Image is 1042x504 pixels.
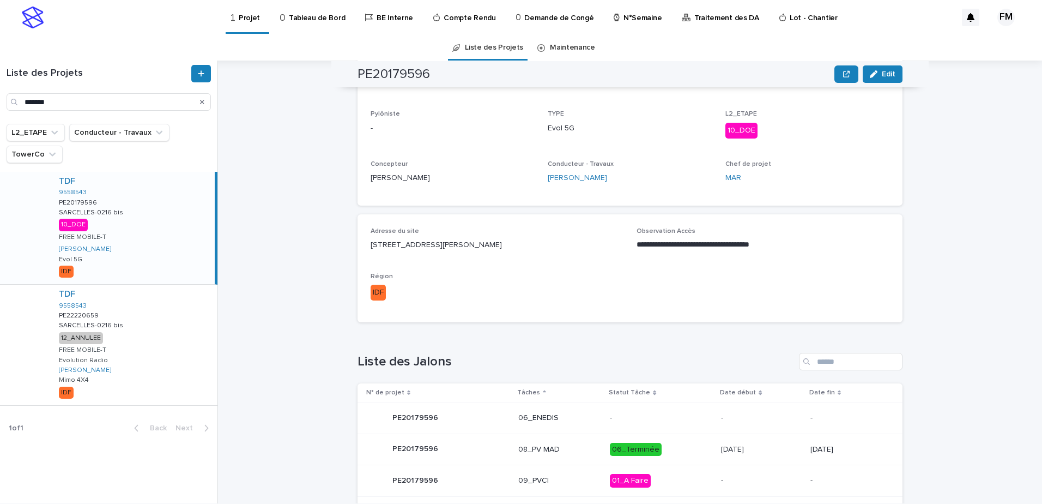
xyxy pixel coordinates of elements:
a: 9558543 [59,189,87,196]
a: TDF [59,176,75,187]
span: Région [371,273,393,280]
a: Liste des Projets [465,35,523,61]
span: L2_ETAPE [725,111,757,117]
h2: PE20179596 [358,67,430,82]
p: PE20179596 [59,197,99,207]
p: - [721,413,802,423]
a: 9558543 [59,302,87,310]
span: Conducteur - Travaux [548,161,614,167]
p: Date fin [809,387,835,399]
span: Adresse du site [371,228,419,235]
p: PE22220659 [59,310,101,320]
p: [DATE] [721,445,802,454]
h1: Liste des Projets [7,68,189,80]
button: Next [171,423,217,433]
p: [DATE] [810,445,885,454]
span: Back [143,424,167,432]
h1: Liste des Jalons [358,354,795,370]
p: [PERSON_NAME] [371,172,535,184]
span: TYPE [548,111,564,117]
p: PE20179596 [392,474,440,485]
button: Edit [863,65,902,83]
a: TDF [59,289,75,299]
p: - [371,123,535,134]
p: PE20179596 [392,411,440,423]
div: 01_A Faire [610,474,651,488]
button: L2_ETAPE [7,124,65,141]
div: 06_Terminée [610,443,662,457]
a: [PERSON_NAME] [548,172,607,184]
span: Chef de projet [725,161,771,167]
button: TowerCo [7,146,63,163]
a: MAR [725,172,741,184]
p: Mimo 4X4 [59,376,89,384]
p: 09_PVCI [518,476,602,485]
p: FREE MOBILE-T [59,233,106,241]
tr: PE20179596PE20179596 08_PV MAD06_Terminée[DATE][DATE] [358,434,902,465]
p: SARCELLES-0216 bis [59,207,125,217]
button: Back [125,423,171,433]
p: PE20179596 [392,442,440,454]
a: [PERSON_NAME] [59,245,111,253]
div: 10_DOE [59,219,88,231]
p: Date début [720,387,756,399]
p: Tâches [517,387,540,399]
p: 08_PV MAD [518,445,602,454]
p: FREE MOBILE-T [59,346,106,354]
div: IDF [59,387,74,399]
p: - [810,413,885,423]
span: Observation Accès [637,228,695,235]
span: Pylôniste [371,111,400,117]
a: Maintenance [550,35,595,61]
p: - [810,476,885,485]
p: - [610,413,712,423]
input: Search [799,353,902,370]
p: Evolution Radio [59,357,108,364]
p: SARCELLES-0216 bis [59,320,125,329]
button: Conducteur - Travaux [69,124,169,141]
div: FM [997,9,1015,26]
span: Next [175,424,199,432]
div: IDF [371,285,386,301]
img: stacker-logo-s-only.png [22,7,44,28]
p: Statut Tâche [609,387,650,399]
tr: PE20179596PE20179596 06_ENEDIS--- [358,403,902,434]
p: 06_ENEDIS [518,413,602,423]
p: [STREET_ADDRESS][PERSON_NAME] [371,239,623,251]
tr: PE20179596PE20179596 09_PVCI01_A Faire-- [358,465,902,497]
p: - [721,476,802,485]
div: 10_DOE [725,123,758,139]
a: [PERSON_NAME] [59,367,111,374]
p: Evol 5G [59,256,82,263]
span: Concepteur [371,161,408,167]
div: 12_ANNULEE [59,332,103,344]
span: Edit [882,70,895,78]
div: IDF [59,266,74,278]
p: Evol 5G [548,123,712,134]
input: Search [7,93,211,111]
p: N° de projet [366,387,404,399]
